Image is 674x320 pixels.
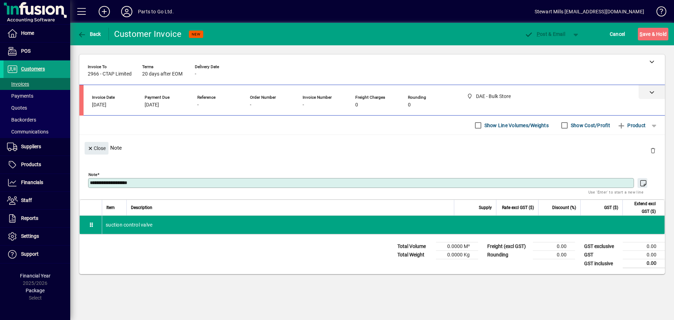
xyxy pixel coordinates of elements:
[4,210,70,227] a: Reports
[581,242,623,251] td: GST exclusive
[408,102,411,108] span: 0
[608,28,627,40] button: Cancel
[483,122,549,129] label: Show Line Volumes/Weights
[102,216,665,234] div: suction control valve
[581,251,623,259] td: GST
[7,105,27,111] span: Quotes
[21,66,45,72] span: Customers
[355,102,358,108] span: 0
[623,251,665,259] td: 0.00
[502,204,534,211] span: Rate excl GST ($)
[569,122,610,129] label: Show Cost/Profit
[21,197,32,203] span: Staff
[617,120,646,131] span: Product
[21,179,43,185] span: Financials
[145,102,159,108] span: [DATE]
[651,1,665,24] a: Knowledge Base
[7,117,36,123] span: Backorders
[535,6,644,17] div: Stewart Mills [EMAIL_ADDRESS][DOMAIN_NAME]
[484,242,533,251] td: Freight (excl GST)
[21,162,41,167] span: Products
[4,102,70,114] a: Quotes
[436,242,478,251] td: 0.0000 M³
[26,288,45,293] span: Package
[92,102,106,108] span: [DATE]
[533,242,575,251] td: 0.00
[394,251,436,259] td: Total Weight
[78,31,101,37] span: Back
[4,246,70,263] a: Support
[192,32,200,37] span: NEW
[115,5,138,18] button: Profile
[4,192,70,209] a: Staff
[537,31,540,37] span: P
[436,251,478,259] td: 0.0000 Kg
[7,81,29,87] span: Invoices
[4,138,70,156] a: Suppliers
[4,43,70,60] a: POS
[87,143,106,154] span: Close
[85,142,108,155] button: Close
[197,102,199,108] span: -
[21,144,41,149] span: Suppliers
[4,78,70,90] a: Invoices
[21,30,34,36] span: Home
[7,93,33,99] span: Payments
[250,102,251,108] span: -
[4,156,70,174] a: Products
[623,259,665,268] td: 0.00
[552,204,576,211] span: Discount (%)
[79,135,665,161] div: Note
[479,204,492,211] span: Supply
[521,28,569,40] button: Post & Email
[581,259,623,268] td: GST inclusive
[131,204,152,211] span: Description
[106,204,115,211] span: Item
[4,228,70,245] a: Settings
[142,71,183,77] span: 20 days after EOM
[4,126,70,138] a: Communications
[645,142,661,159] button: Delete
[604,204,618,211] span: GST ($)
[21,215,38,221] span: Reports
[640,28,667,40] span: ave & Hold
[4,90,70,102] a: Payments
[524,31,565,37] span: ost & Email
[21,251,39,257] span: Support
[20,273,51,279] span: Financial Year
[484,251,533,259] td: Rounding
[627,200,656,215] span: Extend excl GST ($)
[138,6,174,17] div: Parts to Go Ltd.
[88,172,97,177] mat-label: Note
[7,129,48,135] span: Communications
[21,48,31,54] span: POS
[70,28,109,40] app-page-header-button: Back
[21,233,39,239] span: Settings
[640,31,642,37] span: S
[4,114,70,126] a: Backorders
[645,147,661,154] app-page-header-button: Delete
[4,174,70,191] a: Financials
[533,251,575,259] td: 0.00
[303,102,304,108] span: -
[623,242,665,251] td: 0.00
[76,28,103,40] button: Back
[83,145,110,151] app-page-header-button: Close
[93,5,115,18] button: Add
[88,71,132,77] span: 2966 - CTAP Limited
[394,242,436,251] td: Total Volume
[114,28,182,40] div: Customer Invoice
[638,28,668,40] button: Save & Hold
[588,188,643,196] mat-hint: Use 'Enter' to start a new line
[4,25,70,42] a: Home
[195,71,196,77] span: -
[614,119,649,132] button: Product
[610,28,625,40] span: Cancel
